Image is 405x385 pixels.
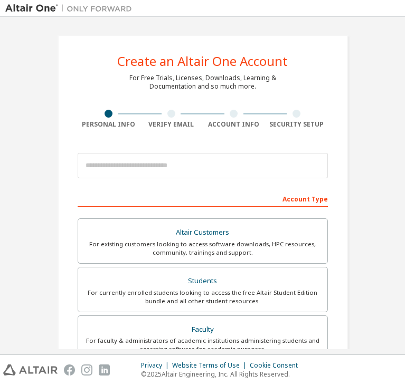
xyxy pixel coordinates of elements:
[84,240,321,257] div: For existing customers looking to access software downloads, HPC resources, community, trainings ...
[84,336,321,353] div: For faculty & administrators of academic institutions administering students and accessing softwa...
[172,361,250,370] div: Website Terms of Use
[64,364,75,376] img: facebook.svg
[141,370,304,379] p: © 2025 Altair Engineering, Inc. All Rights Reserved.
[203,120,266,129] div: Account Info
[84,288,321,305] div: For currently enrolled students looking to access the free Altair Student Edition bundle and all ...
[117,55,288,68] div: Create an Altair One Account
[5,3,137,14] img: Altair One
[140,120,203,129] div: Verify Email
[129,74,276,91] div: For Free Trials, Licenses, Downloads, Learning & Documentation and so much more.
[84,225,321,240] div: Altair Customers
[78,190,328,207] div: Account Type
[99,364,110,376] img: linkedin.svg
[141,361,172,370] div: Privacy
[84,322,321,337] div: Faculty
[265,120,328,129] div: Security Setup
[250,361,304,370] div: Cookie Consent
[84,274,321,288] div: Students
[78,120,140,129] div: Personal Info
[3,364,58,376] img: altair_logo.svg
[81,364,92,376] img: instagram.svg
